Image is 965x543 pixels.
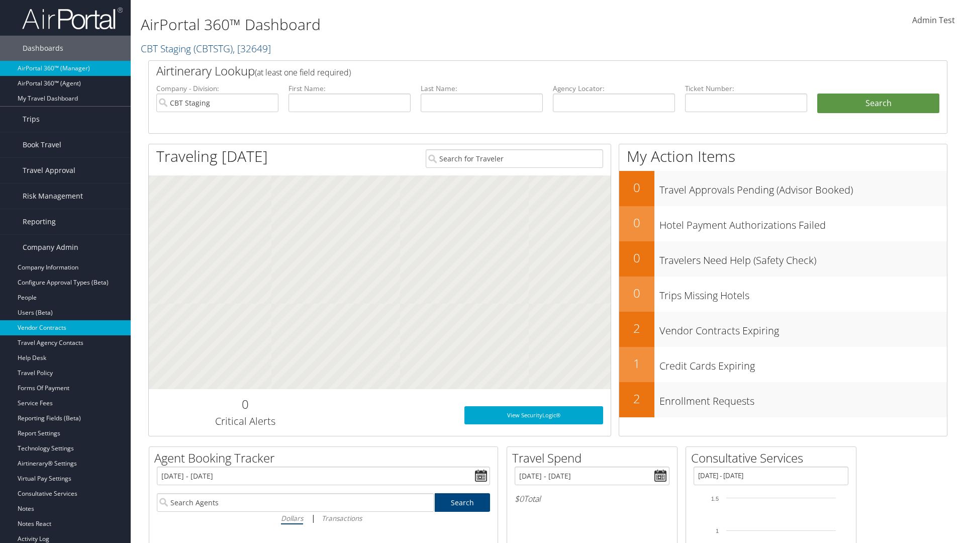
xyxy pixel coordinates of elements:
[22,7,123,30] img: airportal-logo.png
[157,512,490,524] div: |
[23,184,83,209] span: Risk Management
[156,146,268,167] h1: Traveling [DATE]
[322,513,362,523] i: Transactions
[156,414,334,428] h3: Critical Alerts
[619,355,654,372] h2: 1
[619,285,654,302] h2: 0
[288,83,411,94] label: First Name:
[659,354,947,373] h3: Credit Cards Expiring
[23,107,40,132] span: Trips
[515,493,524,504] span: $0
[659,178,947,197] h3: Travel Approvals Pending (Advisor Booked)
[619,214,654,231] h2: 0
[619,312,947,347] a: 2Vendor Contracts Expiring
[156,62,873,79] h2: Airtinerary Lookup
[23,132,61,157] span: Book Travel
[255,67,351,78] span: (at least one field required)
[156,396,334,413] h2: 0
[619,320,654,337] h2: 2
[154,449,498,467] h2: Agent Booking Tracker
[157,493,434,512] input: Search Agents
[23,235,78,260] span: Company Admin
[659,284,947,303] h3: Trips Missing Hotels
[233,42,271,55] span: , [ 32649 ]
[912,5,955,36] a: Admin Test
[281,513,303,523] i: Dollars
[659,213,947,232] h3: Hotel Payment Authorizations Failed
[553,83,675,94] label: Agency Locator:
[685,83,807,94] label: Ticket Number:
[619,277,947,312] a: 0Trips Missing Hotels
[619,146,947,167] h1: My Action Items
[619,249,654,266] h2: 0
[619,206,947,241] a: 0Hotel Payment Authorizations Failed
[659,389,947,408] h3: Enrollment Requests
[716,528,719,534] tspan: 1
[23,209,56,234] span: Reporting
[619,382,947,417] a: 2Enrollment Requests
[711,496,719,502] tspan: 1.5
[912,15,955,26] span: Admin Test
[194,42,233,55] span: ( CBTSTG )
[515,493,669,504] h6: Total
[619,171,947,206] a: 0Travel Approvals Pending (Advisor Booked)
[619,347,947,382] a: 1Credit Cards Expiring
[435,493,491,512] a: Search
[691,449,856,467] h2: Consultative Services
[156,83,278,94] label: Company - Division:
[512,449,677,467] h2: Travel Spend
[141,14,684,35] h1: AirPortal 360™ Dashboard
[659,248,947,267] h3: Travelers Need Help (Safety Check)
[619,390,654,407] h2: 2
[659,319,947,338] h3: Vendor Contracts Expiring
[141,42,271,55] a: CBT Staging
[464,406,603,424] a: View SecurityLogic®
[619,241,947,277] a: 0Travelers Need Help (Safety Check)
[426,149,603,168] input: Search for Traveler
[619,179,654,196] h2: 0
[421,83,543,94] label: Last Name:
[23,158,75,183] span: Travel Approval
[23,36,63,61] span: Dashboards
[817,94,939,114] button: Search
